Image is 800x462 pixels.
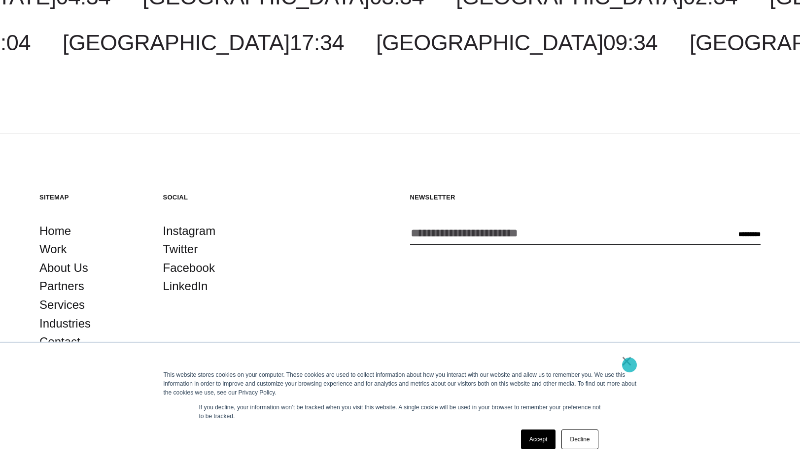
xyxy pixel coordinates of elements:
[163,259,215,277] a: Facebook
[39,259,88,277] a: About Us
[39,332,80,351] a: Contact
[621,357,633,365] a: ×
[39,314,91,333] a: Industries
[39,193,143,201] h5: Sitemap
[39,240,67,259] a: Work
[39,296,85,314] a: Services
[603,30,658,55] span: 09:34
[561,429,598,449] a: Decline
[163,193,267,201] h5: Social
[164,370,637,397] div: This website stores cookies on your computer. These cookies are used to collect information about...
[376,30,658,55] a: [GEOGRAPHIC_DATA]09:34
[410,193,761,201] h5: Newsletter
[63,30,344,55] a: [GEOGRAPHIC_DATA]17:34
[163,240,198,259] a: Twitter
[290,30,344,55] span: 17:34
[199,403,601,421] p: If you decline, your information won’t be tracked when you visit this website. A single cookie wi...
[39,222,71,240] a: Home
[39,277,84,296] a: Partners
[521,429,556,449] a: Accept
[163,277,208,296] a: LinkedIn
[163,222,216,240] a: Instagram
